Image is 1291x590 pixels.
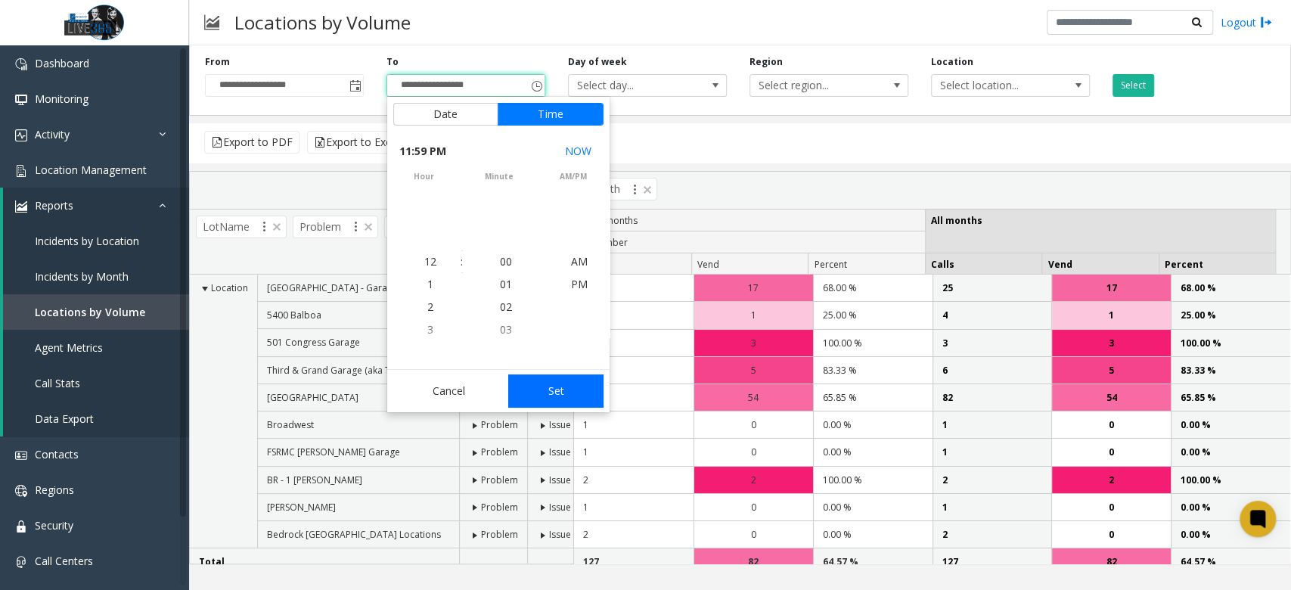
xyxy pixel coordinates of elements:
[933,411,1052,439] td: 1
[204,4,219,41] img: pageIcon
[204,131,299,154] button: Export to PDF
[1109,500,1114,514] span: 0
[3,223,189,259] a: Incidents by Location
[346,75,363,96] span: Toggle popup
[35,376,80,390] span: Call Stats
[399,141,446,162] span: 11:59 PM
[1109,473,1114,487] span: 2
[35,163,147,177] span: Location Management
[933,521,1052,548] td: 2
[508,374,604,408] button: Set
[498,103,604,126] button: Time tab
[574,253,690,275] th: Calls
[1171,384,1290,411] td: 65.85 %
[1171,275,1290,302] td: 68.00 %
[751,336,756,350] span: 3
[574,521,694,548] td: 2
[1171,521,1290,548] td: 0.00 %
[571,277,588,291] span: PM
[1221,14,1272,30] a: Logout
[1109,363,1114,377] span: 5
[813,521,933,548] td: 0.00 %
[549,446,571,458] span: Issue
[574,548,694,575] td: 127
[387,171,461,182] span: hour
[35,340,103,355] span: Agent Metrics
[1113,74,1154,97] button: Select
[35,483,74,497] span: Regions
[933,467,1052,494] td: 2
[574,231,924,253] th: September
[267,474,362,486] span: BR - 1 [PERSON_NAME]
[1171,439,1290,466] td: 0.00 %
[15,165,27,177] img: 'icon'
[500,322,512,337] span: 03
[559,138,597,165] button: Select now
[461,254,463,269] div: :
[35,92,88,106] span: Monitoring
[15,200,27,213] img: 'icon'
[267,418,314,431] span: Broadwest
[267,446,400,458] span: FSRMC [PERSON_NAME] Garage
[574,330,694,357] td: 3
[1171,494,1290,521] td: 0.00 %
[574,275,694,302] td: 25
[35,447,79,461] span: Contacts
[568,55,627,69] label: Day of week
[751,527,756,542] span: 0
[751,500,756,514] span: 0
[500,300,512,314] span: 02
[427,300,433,314] span: 2
[748,554,759,569] span: 82
[15,129,27,141] img: 'icon'
[35,269,129,284] span: Incidents by Month
[528,75,545,96] span: Toggle popup
[481,446,518,458] span: Problem
[3,294,189,330] a: Locations by Volume
[15,449,27,461] img: 'icon'
[574,384,694,411] td: 82
[1171,357,1290,384] td: 83.33 %
[267,528,441,541] span: Bedrock [GEOGRAPHIC_DATA] Locations
[1171,548,1290,575] td: 64.57 %
[748,281,759,295] span: 17
[1109,445,1114,459] span: 0
[15,94,27,106] img: 'icon'
[1159,253,1275,275] th: Percent
[933,330,1052,357] td: 3
[15,556,27,568] img: 'icon'
[211,281,248,294] span: Location
[933,548,1052,575] td: 127
[384,216,454,238] span: Issue
[3,188,189,223] a: Reports
[574,411,694,439] td: 1
[691,253,808,275] th: Vend
[574,439,694,466] td: 1
[749,55,783,69] label: Region
[1106,390,1117,405] span: 54
[463,171,536,182] span: minute
[35,554,93,568] span: Call Centers
[813,494,933,521] td: 0.00 %
[751,473,756,487] span: 2
[571,254,588,269] span: AM
[933,357,1052,384] td: 6
[393,103,498,126] button: Date tab
[1171,411,1290,439] td: 0.00 %
[581,178,657,200] span: Month
[35,56,89,70] span: Dashboard
[1109,418,1114,432] span: 0
[751,418,756,432] span: 0
[196,216,287,238] span: LotName
[933,494,1052,521] td: 1
[932,75,1057,96] span: Select location...
[1109,336,1114,350] span: 3
[15,485,27,497] img: 'icon'
[424,254,436,269] span: 12
[931,55,973,69] label: Location
[3,365,189,401] a: Call Stats
[549,528,571,541] span: Issue
[751,308,756,322] span: 1
[574,357,694,384] td: 6
[15,58,27,70] img: 'icon'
